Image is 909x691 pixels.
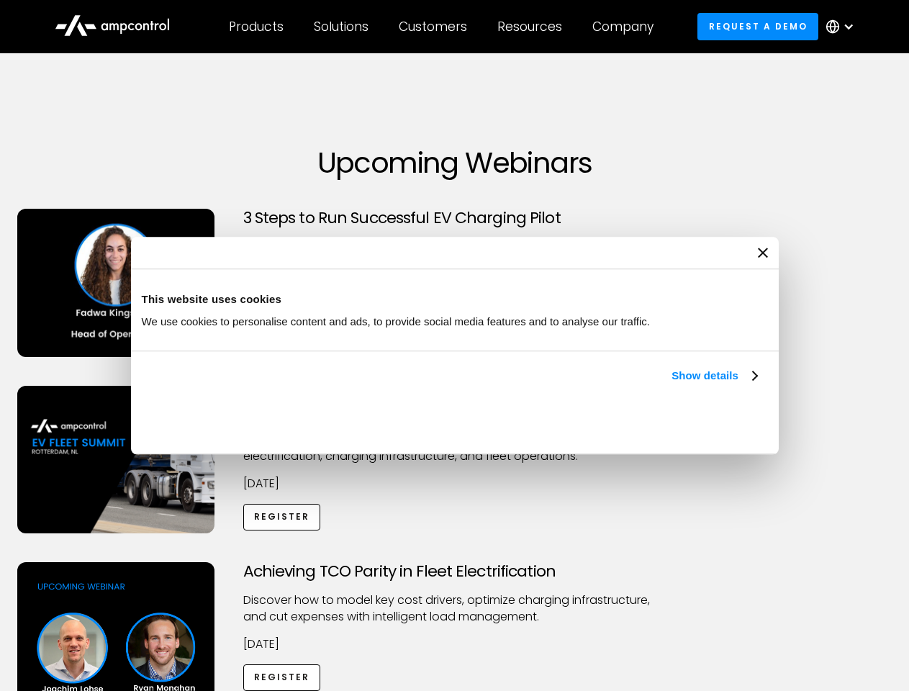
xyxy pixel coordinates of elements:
[592,19,654,35] div: Company
[243,592,666,625] p: Discover how to model key cost drivers, optimize charging infrastructure, and cut expenses with i...
[229,19,284,35] div: Products
[314,19,368,35] div: Solutions
[758,248,768,258] button: Close banner
[399,19,467,35] div: Customers
[243,562,666,581] h3: Achieving TCO Parity in Fleet Electrification
[142,291,768,308] div: This website uses cookies
[497,19,562,35] div: Resources
[671,367,756,384] a: Show details
[17,145,892,180] h1: Upcoming Webinars
[556,401,762,443] button: Okay
[243,504,321,530] a: Register
[243,209,666,227] h3: 3 Steps to Run Successful EV Charging Pilot
[697,13,818,40] a: Request a demo
[243,476,666,492] p: [DATE]
[243,636,666,652] p: [DATE]
[243,664,321,691] a: Register
[142,315,651,328] span: We use cookies to personalise content and ads, to provide social media features and to analyse ou...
